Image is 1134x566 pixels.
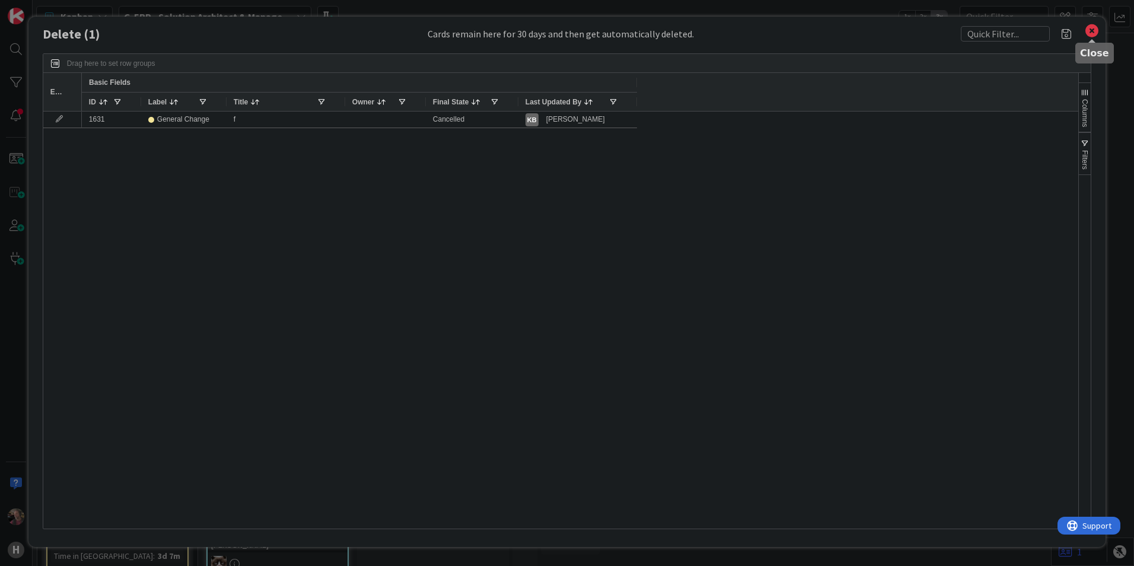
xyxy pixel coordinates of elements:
div: [PERSON_NAME] [546,112,605,127]
span: Final State [433,98,469,106]
span: ID [89,98,96,106]
div: General Change [157,112,209,127]
h1: Delete ( 1 ) [43,27,161,42]
span: Columns [1081,99,1089,127]
span: Drag here to set row groups [67,59,155,68]
span: Title [234,98,248,106]
div: Row Groups [67,59,155,68]
span: Basic Fields [89,78,130,87]
h5: Close [1080,47,1109,59]
span: Owner [352,98,374,106]
input: Quick Filter... [961,26,1050,42]
div: Cards remain here for 30 days and then get automatically deleted. [428,27,694,41]
div: 1631 [82,112,141,128]
div: KB [525,113,539,126]
span: Last Updated By [525,98,582,106]
span: Label [148,98,167,106]
div: f [227,112,345,128]
span: Support [25,2,54,16]
div: Cancelled [426,112,518,128]
span: Edit [50,88,63,96]
span: Filters [1081,150,1089,170]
